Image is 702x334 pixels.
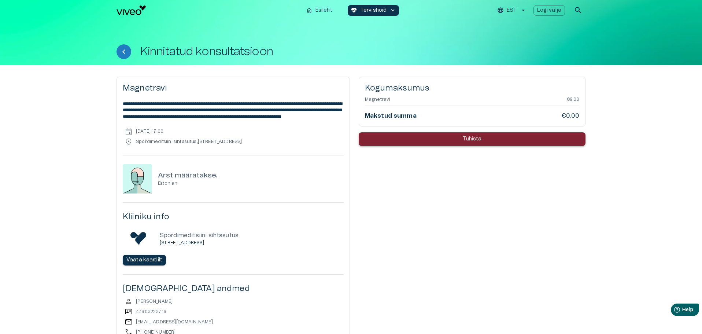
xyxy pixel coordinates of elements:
[130,231,147,246] img: Spordimeditsiini sihtasutus logo
[359,132,585,146] button: Tühista
[306,7,313,14] span: home
[365,112,417,120] h6: Makstud summa
[117,5,300,15] a: Navigate to homepage
[117,44,131,59] button: Tagasi
[123,83,344,93] h5: Magnetravi
[533,5,565,16] button: Logi välja
[496,5,527,16] button: EST
[123,283,344,294] h5: [DEMOGRAPHIC_DATA] andmed
[117,5,146,15] img: Viveo logo
[124,137,133,146] span: location_on
[140,45,273,58] h1: Kinnitatud konsultatsioon
[645,301,702,321] iframe: Help widget launcher
[123,164,152,194] img: doctor
[348,5,399,16] button: ecg_heartTervishoidkeyboard_arrow_down
[571,3,585,18] button: open search modal
[123,212,344,222] h5: Kliiniku info
[360,7,387,14] p: Tervishoid
[158,171,218,181] h6: Arst määratakse.
[365,96,391,103] p: Magnetravi
[124,297,133,306] span: person
[315,7,332,14] p: Esileht
[123,255,166,265] button: Vaata kaardilt
[136,128,163,135] p: [DATE] 17:00
[389,7,396,14] span: keyboard_arrow_down
[124,127,133,136] span: event
[136,309,166,315] p: 47803223716
[303,5,336,16] button: homeEsileht
[124,318,133,326] span: mail
[567,96,579,103] p: €9.00
[507,7,517,14] p: EST
[351,7,357,14] span: ecg_heart
[136,139,242,145] p: Spordimeditsiini sihtasutus , [STREET_ADDRESS]
[136,298,173,305] p: [PERSON_NAME]
[537,7,562,14] p: Logi välja
[574,6,583,15] span: search
[124,307,133,316] span: id_card
[365,83,579,93] h5: Kogumaksumus
[160,240,239,246] p: [STREET_ADDRESS]
[126,256,162,264] p: Vaata kaardilt
[462,135,481,143] p: Tühista
[123,101,344,120] div: editable markdown
[136,319,213,325] p: [EMAIL_ADDRESS][DOMAIN_NAME]
[158,180,218,187] p: Estonian
[160,231,239,240] p: Spordimeditsiini sihtasutus
[561,112,579,120] h6: €0.00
